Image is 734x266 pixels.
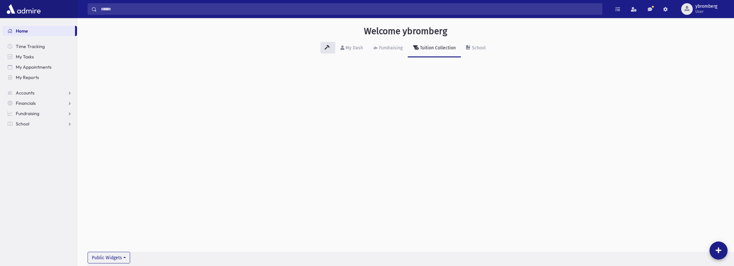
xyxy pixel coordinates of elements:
[461,39,491,57] a: School
[88,252,130,263] button: Public Widgets
[3,88,77,98] a: Accounts
[344,45,363,51] div: My Dash
[419,45,456,51] div: Tuition Collection
[3,72,77,83] a: My Reports
[3,26,75,36] a: Home
[695,9,717,14] span: User
[408,39,461,57] a: Tuition Collection
[3,41,77,52] a: Time Tracking
[16,74,39,80] span: My Reports
[16,54,34,60] span: My Tasks
[16,121,29,127] span: School
[16,44,45,49] span: Time Tracking
[3,98,77,108] a: Financials
[16,90,34,96] span: Accounts
[16,64,52,70] span: My Appointments
[16,111,39,116] span: Fundraising
[16,100,36,106] span: Financials
[3,119,77,129] a: School
[695,4,717,9] span: ybromberg
[5,3,42,15] img: AdmirePro
[97,3,602,15] input: Search
[16,28,28,34] span: Home
[368,39,408,57] a: Fundraising
[3,62,77,72] a: My Appointments
[364,26,447,37] h3: Welcome ybromberg
[378,45,403,51] div: Fundraising
[3,52,77,62] a: My Tasks
[3,108,77,119] a: Fundraising
[335,39,368,57] a: My Dash
[471,45,486,51] div: School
